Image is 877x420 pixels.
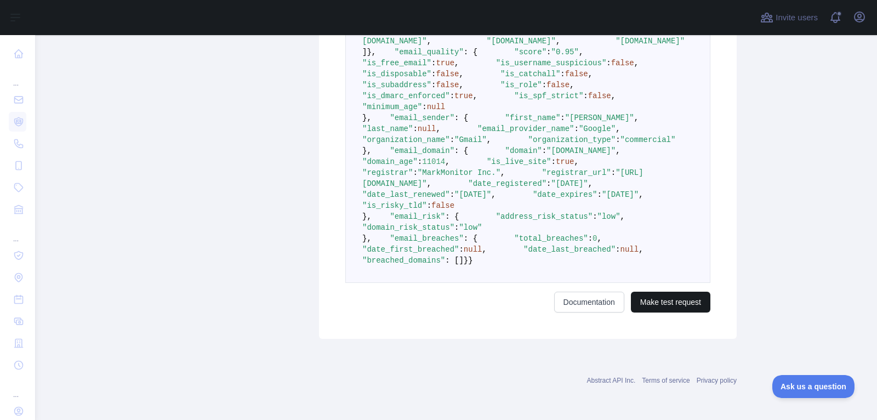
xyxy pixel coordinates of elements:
span: : [422,103,426,111]
span: : [551,157,556,166]
span: "email_breaches" [390,234,463,243]
span: : [588,234,593,243]
span: null [620,245,639,254]
span: , [620,212,625,221]
div: ... [9,66,26,88]
span: "low" [459,223,482,232]
span: : [597,190,602,199]
span: ] [362,48,367,56]
span: , [639,245,643,254]
span: , [616,146,620,155]
span: : { [464,234,477,243]
span: 0 [593,234,597,243]
span: : [593,212,597,221]
span: "MarkMonitor Inc." [418,168,500,177]
span: , [570,81,574,89]
span: false [431,201,454,210]
span: "total_breaches" [514,234,588,243]
span: "low" [597,212,620,221]
span: , [574,157,579,166]
span: "registrar_url" [542,168,611,177]
span: null [418,124,436,133]
span: "[DOMAIN_NAME]" [546,146,616,155]
span: }, [362,234,372,243]
span: : [454,223,459,232]
span: true [556,157,574,166]
span: : [] [445,256,464,265]
a: Documentation [554,292,624,313]
span: }, [362,212,372,221]
span: "date_last_renewed" [362,190,450,199]
span: : [450,135,454,144]
span: "email_provider_name" [477,124,574,133]
span: : [427,201,431,210]
div: ... [9,222,26,243]
button: Make test request [631,292,710,313]
span: , [639,190,643,199]
span: "registrar" [362,168,413,177]
span: : [611,168,616,177]
span: "organization_name" [362,135,450,144]
span: , [454,59,459,67]
span: "organization_type" [528,135,616,144]
span: , [427,37,431,46]
span: } [468,256,472,265]
span: : [606,59,611,67]
span: , [616,124,620,133]
span: : { [445,212,459,221]
iframe: Toggle Customer Support [772,375,855,398]
span: : [616,135,620,144]
span: , [459,70,463,78]
a: Abstract API Inc. [587,377,636,384]
span: , [634,113,639,122]
span: true [454,92,473,100]
span: , [487,135,491,144]
span: }, [362,146,372,155]
span: "date_last_breached" [523,245,616,254]
span: "[DOMAIN_NAME]" [616,37,685,46]
span: false [611,59,634,67]
span: "0.95" [551,48,579,56]
span: "score" [514,48,546,56]
span: "email_domain" [390,146,454,155]
span: , [556,37,560,46]
span: : [459,245,463,254]
span: "first_name" [505,113,560,122]
span: "is_catchall" [500,70,560,78]
span: : [413,124,417,133]
span: , [588,70,593,78]
span: : [574,124,579,133]
span: "date_registered" [468,179,546,188]
span: "is_username_suspicious" [496,59,607,67]
span: false [565,70,588,78]
span: "domain_risk_status" [362,223,454,232]
span: : [546,179,551,188]
span: : [450,190,454,199]
span: : [413,168,417,177]
span: "[PERSON_NAME]" [565,113,634,122]
span: , [634,59,639,67]
span: , [473,92,477,100]
span: "email_risk" [390,212,445,221]
span: : [431,81,436,89]
span: : [450,92,454,100]
span: "domain" [505,146,542,155]
span: , [445,157,449,166]
span: false [436,70,459,78]
span: "domain_age" [362,157,418,166]
span: }, [362,113,372,122]
span: "is_dmarc_enforced" [362,92,450,100]
span: } [464,256,468,265]
span: , [597,234,602,243]
span: "last_name" [362,124,413,133]
span: "Gmail" [454,135,487,144]
span: , [491,190,496,199]
span: }, [367,48,376,56]
span: false [588,92,611,100]
span: false [436,81,459,89]
span: , [482,245,486,254]
span: "date_expires" [533,190,597,199]
span: "is_spf_strict" [514,92,583,100]
span: false [546,81,570,89]
span: "[DATE]" [602,190,639,199]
